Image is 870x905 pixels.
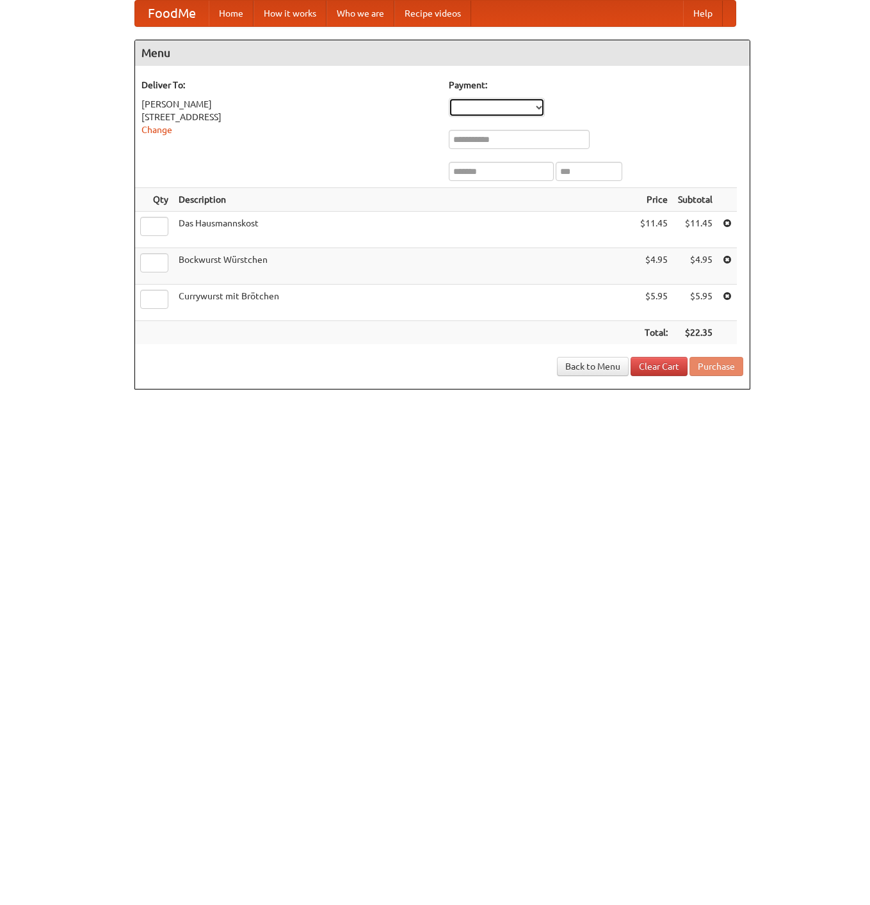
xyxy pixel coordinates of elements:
[141,98,436,111] div: [PERSON_NAME]
[135,40,750,66] h4: Menu
[635,248,673,285] td: $4.95
[689,357,743,376] button: Purchase
[673,285,718,321] td: $5.95
[326,1,394,26] a: Who we are
[141,79,436,91] h5: Deliver To:
[635,321,673,345] th: Total:
[173,285,635,321] td: Currywurst mit Brötchen
[394,1,471,26] a: Recipe videos
[673,248,718,285] td: $4.95
[209,1,254,26] a: Home
[683,1,723,26] a: Help
[635,285,673,321] td: $5.95
[135,188,173,212] th: Qty
[635,188,673,212] th: Price
[254,1,326,26] a: How it works
[673,188,718,212] th: Subtotal
[673,321,718,345] th: $22.35
[135,1,209,26] a: FoodMe
[141,111,436,123] div: [STREET_ADDRESS]
[141,125,172,135] a: Change
[173,188,635,212] th: Description
[449,79,743,91] h5: Payment:
[635,212,673,248] td: $11.45
[631,357,688,376] a: Clear Cart
[173,248,635,285] td: Bockwurst Würstchen
[173,212,635,248] td: Das Hausmannskost
[673,212,718,248] td: $11.45
[557,357,629,376] a: Back to Menu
